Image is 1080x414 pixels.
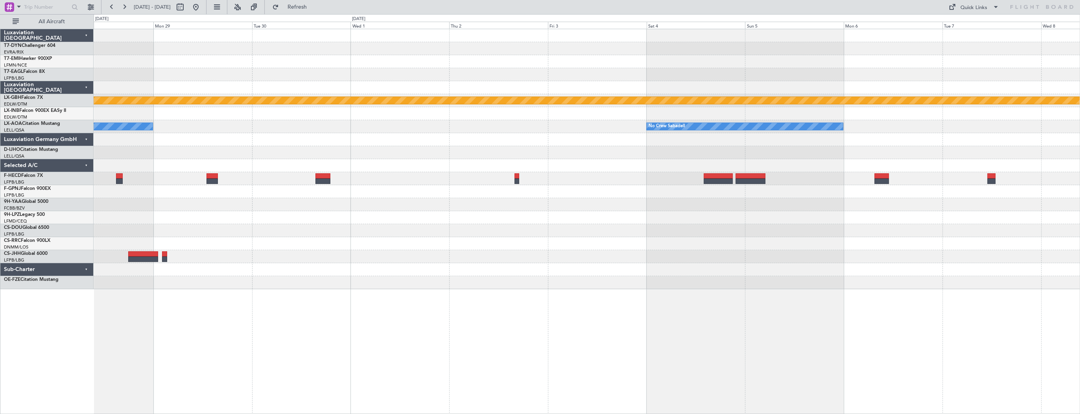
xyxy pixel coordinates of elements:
[4,75,24,81] a: LFPB/LBG
[4,95,43,100] a: LX-GBHFalcon 7X
[4,212,45,217] a: 9H-LPZLegacy 500
[4,101,27,107] a: EDLW/DTM
[4,251,21,256] span: CS-JHH
[4,238,21,243] span: CS-RRC
[4,225,49,230] a: CS-DOUGlobal 6500
[4,56,19,61] span: T7-EMI
[24,1,69,13] input: Trip Number
[4,173,43,178] a: F-HECDFalcon 7X
[4,49,24,55] a: EVRA/RIX
[4,277,20,282] span: OE-FZE
[4,199,22,204] span: 9H-YAA
[280,4,313,10] span: Refresh
[4,95,21,100] span: LX-GBH
[4,205,25,211] a: FCBB/BZV
[4,114,27,120] a: EDLW/DTM
[649,121,685,132] div: No Crew Sabadell
[4,56,52,61] a: T7-EMIHawker 900XP
[153,22,252,29] div: Mon 29
[960,4,987,12] div: Quick Links
[4,257,24,263] a: LFPB/LBG
[945,1,1003,13] button: Quick Links
[9,15,85,28] button: All Aircraft
[4,43,22,48] span: T7-DYN
[4,127,24,133] a: LELL/QSA
[4,277,59,282] a: OE-FZECitation Mustang
[4,173,21,178] span: F-HECD
[4,212,20,217] span: 9H-LPZ
[4,186,21,191] span: F-GPNJ
[4,218,27,224] a: LFMD/CEQ
[352,16,365,22] div: [DATE]
[4,147,20,152] span: D-IJHO
[449,22,548,29] div: Thu 2
[4,108,66,113] a: LX-INBFalcon 900EX EASy II
[4,121,22,126] span: LX-AOA
[647,22,745,29] div: Sat 4
[4,153,24,159] a: LELL/QSA
[4,147,58,152] a: D-IJHOCitation Mustang
[4,251,48,256] a: CS-JHHGlobal 6000
[4,199,48,204] a: 9H-YAAGlobal 5000
[4,186,51,191] a: F-GPNJFalcon 900EX
[95,16,109,22] div: [DATE]
[4,192,24,198] a: LFPB/LBG
[4,244,28,250] a: DNMM/LOS
[942,22,1041,29] div: Tue 7
[844,22,942,29] div: Mon 6
[4,231,24,237] a: LFPB/LBG
[20,19,83,24] span: All Aircraft
[269,1,316,13] button: Refresh
[4,62,27,68] a: LFMN/NCE
[4,225,22,230] span: CS-DOU
[4,121,60,126] a: LX-AOACitation Mustang
[548,22,647,29] div: Fri 3
[4,179,24,185] a: LFPB/LBG
[252,22,351,29] div: Tue 30
[4,69,45,74] a: T7-EAGLFalcon 8X
[350,22,449,29] div: Wed 1
[4,43,55,48] a: T7-DYNChallenger 604
[745,22,844,29] div: Sun 5
[134,4,171,11] span: [DATE] - [DATE]
[55,22,153,29] div: Sun 28
[4,108,19,113] span: LX-INB
[4,69,23,74] span: T7-EAGL
[4,238,50,243] a: CS-RRCFalcon 900LX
